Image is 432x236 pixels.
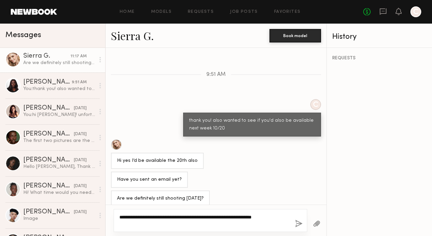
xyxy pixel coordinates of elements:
div: [PERSON_NAME] [23,79,72,86]
div: [PERSON_NAME] [23,105,74,112]
a: C [410,6,421,17]
div: [PERSON_NAME] [23,183,74,189]
a: Models [151,10,172,14]
div: Hi! What time would you need me on 10/15? Also yes I can send a photo of my hands shortly. Also w... [23,189,95,196]
div: REQUESTS [332,56,427,61]
div: Have you sent an email yet? [117,176,182,184]
div: [DATE] [74,105,87,112]
div: [PERSON_NAME] [23,131,74,138]
div: Are we definitely still shooting [DATE]? [117,195,204,203]
div: [DATE] [74,131,87,138]
div: [DATE] [74,209,87,215]
div: Hello [PERSON_NAME], Thank you for reaching out! I do have full availability on [DATE]. The only ... [23,164,95,170]
a: Favorites [274,10,301,14]
div: [PERSON_NAME] [23,209,74,215]
a: Sierra G. [111,28,154,43]
span: 9:51 AM [206,72,226,78]
a: Job Posts [230,10,258,14]
div: [DATE] [74,157,87,164]
div: 9:51 AM [72,79,87,86]
div: Are we definitely still shooting [DATE]? [23,60,95,66]
a: Home [120,10,135,14]
div: The first two pictures are the same hand. One is with a back makeup touchup I did to cover up I c... [23,138,95,144]
div: [PERSON_NAME] [23,157,74,164]
span: Messages [5,31,41,39]
button: Book model [269,29,321,42]
a: Book model [269,32,321,38]
a: Requests [188,10,214,14]
div: History [332,33,427,41]
div: Sierra G. [23,53,70,60]
div: Hi yes I’d be available the 20th also [117,157,198,165]
div: [DATE] [74,183,87,189]
div: 11:17 AM [70,53,87,60]
div: You: hi [PERSON_NAME]! unfortunately that date is locked in, but we'll keep you in mind for futur... [23,112,95,118]
div: You: thank you! also wanted to see if you'd also be available next week 10/20 [23,86,95,92]
div: Image [23,215,95,222]
div: thank you! also wanted to see if you'd also be available next week 10/20 [189,117,315,132]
